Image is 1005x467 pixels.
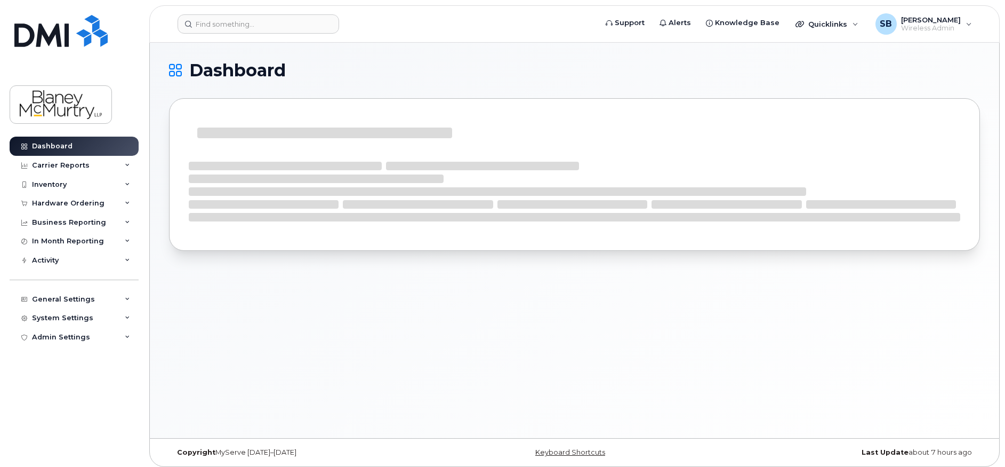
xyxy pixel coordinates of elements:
[710,448,980,457] div: about 7 hours ago
[862,448,908,456] strong: Last Update
[535,448,605,456] a: Keyboard Shortcuts
[189,62,286,78] span: Dashboard
[169,448,439,457] div: MyServe [DATE]–[DATE]
[177,448,215,456] strong: Copyright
